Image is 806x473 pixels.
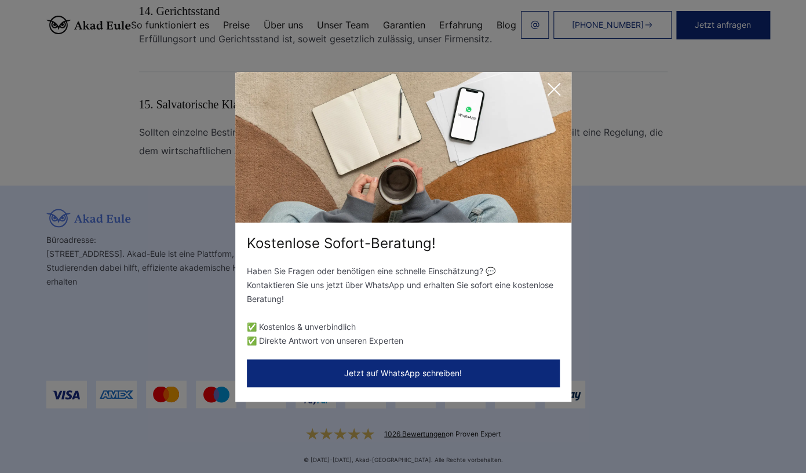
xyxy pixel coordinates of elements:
img: exit [235,72,571,223]
li: ✅ Direkte Antwort von unseren Experten [247,334,560,348]
button: Jetzt auf WhatsApp schreiben! [247,359,560,387]
p: Haben Sie Fragen oder benötigen eine schnelle Einschätzung? 💬 Kontaktieren Sie uns jetzt über Wha... [247,264,560,306]
li: ✅ Kostenlos & unverbindlich [247,320,560,334]
div: Kostenlose Sofort-Beratung! [235,234,571,253]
